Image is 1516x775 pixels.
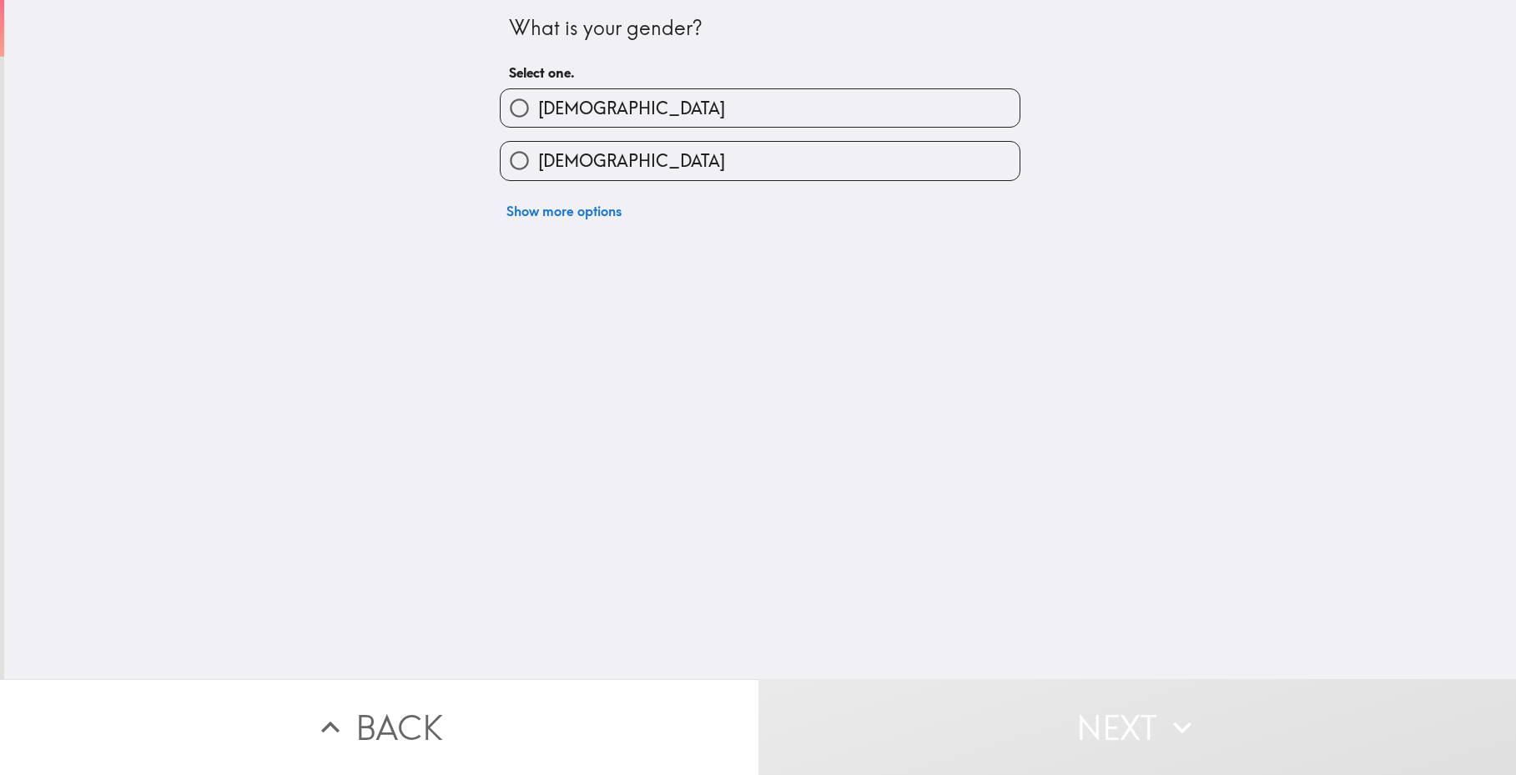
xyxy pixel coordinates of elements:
h6: Select one. [509,63,1011,82]
span: [DEMOGRAPHIC_DATA] [538,97,725,120]
button: [DEMOGRAPHIC_DATA] [501,142,1020,179]
div: What is your gender? [509,14,1011,43]
button: [DEMOGRAPHIC_DATA] [501,89,1020,127]
span: [DEMOGRAPHIC_DATA] [538,149,725,173]
button: Show more options [500,194,628,228]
